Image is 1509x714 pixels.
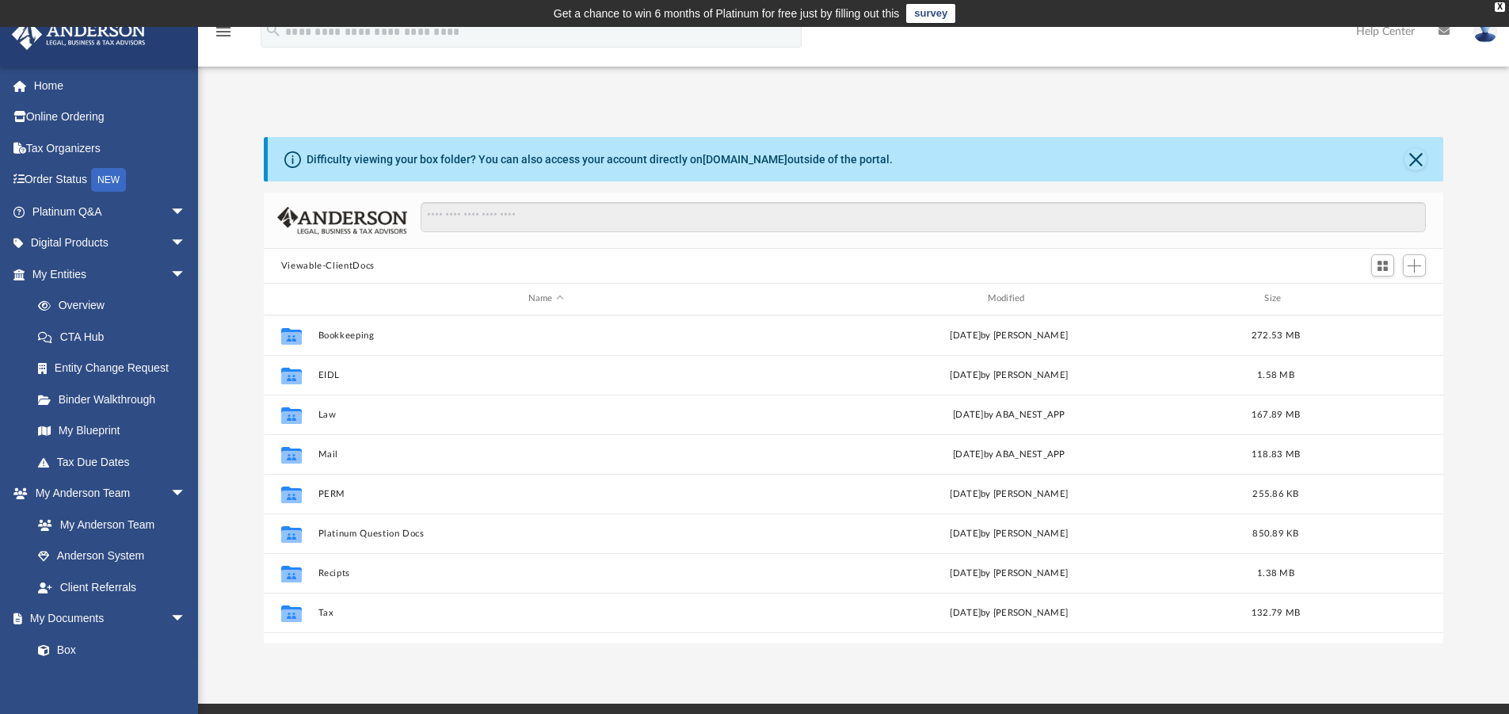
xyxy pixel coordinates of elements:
[554,4,900,23] div: Get a chance to win 6 months of Platinum for free just by filling out this
[264,315,1444,643] div: grid
[421,202,1426,232] input: Search files and folders
[780,292,1237,306] div: Modified
[1403,254,1427,277] button: Add
[906,4,955,23] a: survey
[781,566,1237,580] div: [DATE] by [PERSON_NAME]
[7,19,151,50] img: Anderson Advisors Platinum Portal
[1252,449,1300,458] span: 118.83 MB
[318,449,774,460] button: Mail
[11,196,210,227] a: Platinum Q&Aarrow_drop_down
[318,529,774,539] button: Platinum Question Docs
[11,478,202,510] a: My Anderson Teamarrow_drop_down
[318,568,774,578] button: Recipts
[307,151,893,168] div: Difficulty viewing your box folder? You can also access your account directly on outside of the p...
[170,478,202,510] span: arrow_drop_down
[1252,608,1300,617] span: 132.79 MB
[22,384,210,415] a: Binder Walkthrough
[1495,2,1505,12] div: close
[22,290,210,322] a: Overview
[1404,148,1427,170] button: Close
[1252,410,1300,418] span: 167.89 MB
[22,571,202,603] a: Client Referrals
[11,70,210,101] a: Home
[170,196,202,228] span: arrow_drop_down
[170,227,202,260] span: arrow_drop_down
[781,368,1237,382] div: [DATE] by [PERSON_NAME]
[11,258,210,290] a: My Entitiesarrow_drop_down
[214,22,233,41] i: menu
[11,101,210,133] a: Online Ordering
[22,509,194,540] a: My Anderson Team
[170,603,202,636] span: arrow_drop_down
[318,489,774,499] button: PERM
[318,410,774,420] button: Law
[703,153,787,166] a: [DOMAIN_NAME]
[11,132,210,164] a: Tax Organizers
[781,328,1237,342] div: [DATE] by [PERSON_NAME]
[1314,292,1425,306] div: id
[22,634,194,666] a: Box
[1473,20,1497,43] img: User Pic
[318,370,774,380] button: EIDL
[781,526,1237,540] div: [DATE] by [PERSON_NAME]
[1252,489,1298,498] span: 255.86 KB
[11,164,210,197] a: Order StatusNEW
[11,227,210,259] a: Digital Productsarrow_drop_down
[1371,254,1395,277] button: Switch to Grid View
[1257,370,1294,379] span: 1.58 MB
[91,168,126,192] div: NEW
[318,608,774,618] button: Tax
[265,21,282,39] i: search
[781,447,1237,461] div: [DATE] by ABA_NEST_APP
[1252,529,1298,537] span: 850.89 KB
[22,353,210,384] a: Entity Change Request
[781,605,1237,620] div: [DATE] by [PERSON_NAME]
[1244,292,1307,306] div: Size
[318,330,774,341] button: Bookkeeping
[22,540,202,572] a: Anderson System
[271,292,311,306] div: id
[22,415,202,447] a: My Blueprint
[11,603,202,635] a: My Documentsarrow_drop_down
[22,446,210,478] a: Tax Due Dates
[317,292,773,306] div: Name
[1252,330,1300,339] span: 272.53 MB
[1257,568,1294,577] span: 1.38 MB
[22,321,210,353] a: CTA Hub
[214,30,233,41] a: menu
[170,258,202,291] span: arrow_drop_down
[781,407,1237,422] div: [DATE] by ABA_NEST_APP
[281,259,375,273] button: Viewable-ClientDocs
[781,487,1237,501] div: [DATE] by [PERSON_NAME]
